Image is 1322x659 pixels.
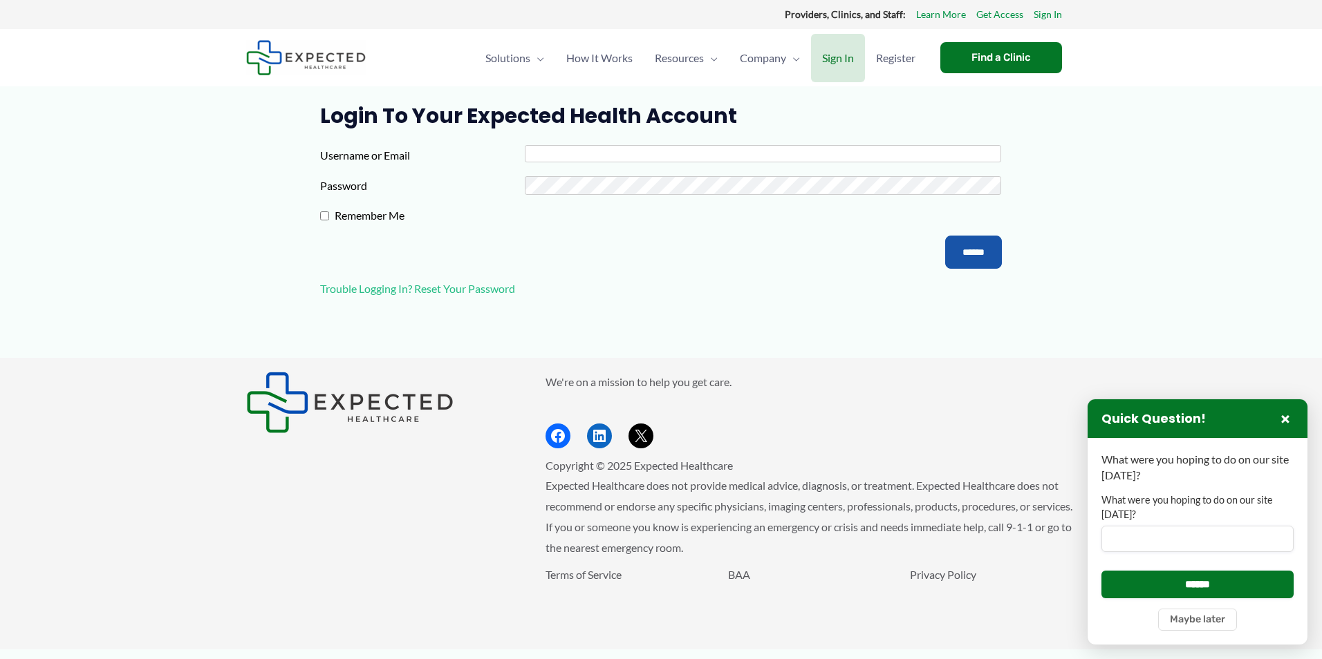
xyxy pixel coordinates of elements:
nav: Primary Site Navigation [474,34,927,82]
label: Password [320,175,525,196]
a: CompanyMenu Toggle [729,34,811,82]
a: Sign In [1034,6,1062,23]
p: We're on a mission to help you get care. [546,372,1076,392]
span: Copyright © 2025 Expected Healthcare [546,459,733,472]
span: Expected Healthcare does not provide medical advice, diagnosis, or treatment. Expected Healthcare... [546,479,1072,553]
a: Sign In [811,34,865,82]
span: Sign In [822,34,854,82]
a: Get Access [976,6,1023,23]
aside: Footer Widget 1 [246,372,511,433]
h3: Quick Question! [1101,411,1206,427]
button: Maybe later [1158,609,1237,631]
a: SolutionsMenu Toggle [474,34,555,82]
a: Privacy Policy [910,568,976,581]
label: Remember Me [329,205,534,226]
aside: Footer Widget 3 [546,564,1076,616]
a: Terms of Service [546,568,622,581]
span: How It Works [566,34,633,82]
span: Solutions [485,34,530,82]
a: Learn More [916,6,966,23]
label: What were you hoping to do on our site [DATE]? [1101,493,1294,522]
p: What were you hoping to do on our site [DATE]? [1101,452,1294,483]
span: Company [740,34,786,82]
img: Expected Healthcare Logo - side, dark font, small [246,372,454,433]
img: Expected Healthcare Logo - side, dark font, small [246,40,366,75]
a: BAA [728,568,750,581]
a: ResourcesMenu Toggle [644,34,729,82]
button: Close [1277,410,1294,427]
a: Trouble Logging In? Reset Your Password [320,282,515,295]
a: Find a Clinic [940,42,1062,73]
strong: Providers, Clinics, and Staff: [785,8,906,20]
label: Username or Email [320,145,525,166]
span: Menu Toggle [786,34,800,82]
span: Menu Toggle [704,34,718,82]
h1: Login to Your Expected Health Account [320,104,1003,128]
span: Menu Toggle [530,34,544,82]
a: Register [865,34,927,82]
span: Register [876,34,915,82]
a: How It Works [555,34,644,82]
aside: Footer Widget 2 [546,372,1076,448]
span: Resources [655,34,704,82]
